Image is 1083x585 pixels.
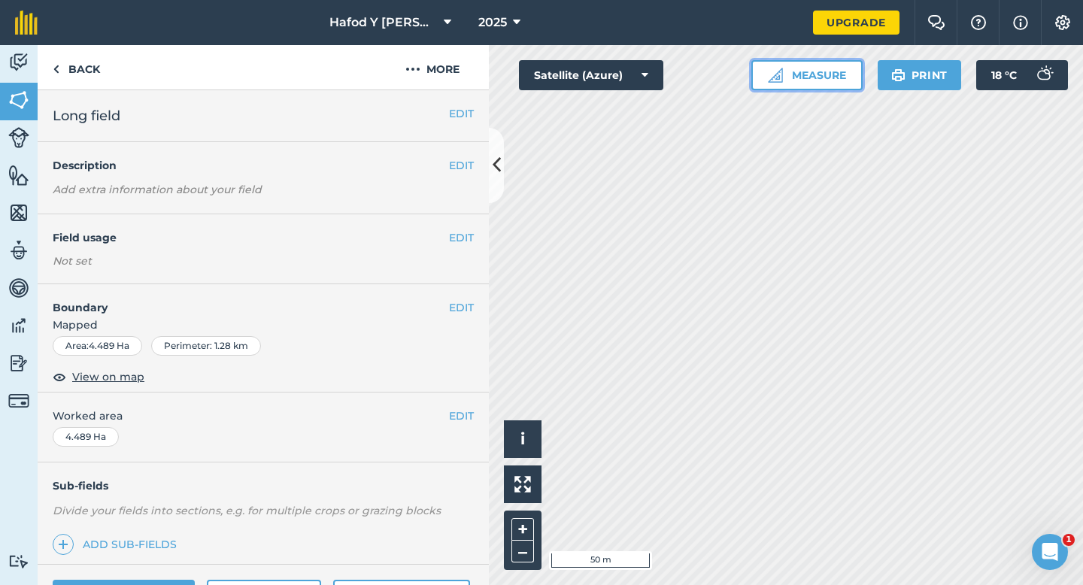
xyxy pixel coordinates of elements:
img: svg+xml;base64,PHN2ZyB4bWxucz0iaHR0cDovL3d3dy53My5vcmcvMjAwMC9zdmciIHdpZHRoPSI1NiIgaGVpZ2h0PSI2MC... [8,89,29,111]
button: Measure [751,60,863,90]
img: svg+xml;base64,PD94bWwgdmVyc2lvbj0iMS4wIiBlbmNvZGluZz0idXRmLTgiPz4KPCEtLSBHZW5lcmF0b3I6IEFkb2JlIE... [8,554,29,568]
iframe: Intercom live chat [1032,534,1068,570]
img: svg+xml;base64,PD94bWwgdmVyc2lvbj0iMS4wIiBlbmNvZGluZz0idXRmLTgiPz4KPCEtLSBHZW5lcmF0b3I6IEFkb2JlIE... [8,127,29,148]
button: More [376,45,489,89]
img: Ruler icon [768,68,783,83]
img: svg+xml;base64,PD94bWwgdmVyc2lvbj0iMS4wIiBlbmNvZGluZz0idXRmLTgiPz4KPCEtLSBHZW5lcmF0b3I6IEFkb2JlIE... [8,390,29,411]
span: 18 ° C [991,60,1017,90]
span: Mapped [38,317,489,333]
img: fieldmargin Logo [15,11,38,35]
img: Four arrows, one pointing top left, one top right, one bottom right and the last bottom left [514,476,531,493]
a: Back [38,45,115,89]
h4: Field usage [53,229,449,246]
em: Divide your fields into sections, e.g. for multiple crops or grazing blocks [53,504,441,517]
button: View on map [53,368,144,386]
button: 18 °C [976,60,1068,90]
span: Hafod Y [PERSON_NAME] [329,14,438,32]
img: svg+xml;base64,PD94bWwgdmVyc2lvbj0iMS4wIiBlbmNvZGluZz0idXRmLTgiPz4KPCEtLSBHZW5lcmF0b3I6IEFkb2JlIE... [1029,60,1059,90]
img: A question mark icon [969,15,987,30]
button: Satellite (Azure) [519,60,663,90]
span: 1 [1063,534,1075,546]
button: EDIT [449,229,474,246]
span: View on map [72,368,144,385]
img: svg+xml;base64,PD94bWwgdmVyc2lvbj0iMS4wIiBlbmNvZGluZz0idXRmLTgiPz4KPCEtLSBHZW5lcmF0b3I6IEFkb2JlIE... [8,239,29,262]
a: Upgrade [813,11,899,35]
button: Print [878,60,962,90]
span: Worked area [53,408,474,424]
img: svg+xml;base64,PHN2ZyB4bWxucz0iaHR0cDovL3d3dy53My5vcmcvMjAwMC9zdmciIHdpZHRoPSI5IiBoZWlnaHQ9IjI0Ii... [53,60,59,78]
img: svg+xml;base64,PHN2ZyB4bWxucz0iaHR0cDovL3d3dy53My5vcmcvMjAwMC9zdmciIHdpZHRoPSIxOSIgaGVpZ2h0PSIyNC... [891,66,906,84]
div: 4.489 Ha [53,427,119,447]
button: i [504,420,541,458]
div: Area : 4.489 Ha [53,336,142,356]
img: svg+xml;base64,PHN2ZyB4bWxucz0iaHR0cDovL3d3dy53My5vcmcvMjAwMC9zdmciIHdpZHRoPSIxNCIgaGVpZ2h0PSIyNC... [58,535,68,553]
button: EDIT [449,157,474,174]
img: svg+xml;base64,PHN2ZyB4bWxucz0iaHR0cDovL3d3dy53My5vcmcvMjAwMC9zdmciIHdpZHRoPSIxOCIgaGVpZ2h0PSIyNC... [53,368,66,386]
span: Long field [53,105,120,126]
img: svg+xml;base64,PHN2ZyB4bWxucz0iaHR0cDovL3d3dy53My5vcmcvMjAwMC9zdmciIHdpZHRoPSIxNyIgaGVpZ2h0PSIxNy... [1013,14,1028,32]
img: Two speech bubbles overlapping with the left bubble in the forefront [927,15,945,30]
span: 2025 [478,14,507,32]
img: svg+xml;base64,PD94bWwgdmVyc2lvbj0iMS4wIiBlbmNvZGluZz0idXRmLTgiPz4KPCEtLSBHZW5lcmF0b3I6IEFkb2JlIE... [8,51,29,74]
button: + [511,518,534,541]
button: EDIT [449,408,474,424]
em: Add extra information about your field [53,183,262,196]
img: svg+xml;base64,PHN2ZyB4bWxucz0iaHR0cDovL3d3dy53My5vcmcvMjAwMC9zdmciIHdpZHRoPSIyMCIgaGVpZ2h0PSIyNC... [405,60,420,78]
h4: Description [53,157,474,174]
div: Perimeter : 1.28 km [151,336,261,356]
a: Add sub-fields [53,534,183,555]
span: i [520,429,525,448]
div: Not set [53,253,474,268]
img: svg+xml;base64,PD94bWwgdmVyc2lvbj0iMS4wIiBlbmNvZGluZz0idXRmLTgiPz4KPCEtLSBHZW5lcmF0b3I6IEFkb2JlIE... [8,314,29,337]
img: svg+xml;base64,PHN2ZyB4bWxucz0iaHR0cDovL3d3dy53My5vcmcvMjAwMC9zdmciIHdpZHRoPSI1NiIgaGVpZ2h0PSI2MC... [8,202,29,224]
img: A cog icon [1054,15,1072,30]
img: svg+xml;base64,PD94bWwgdmVyc2lvbj0iMS4wIiBlbmNvZGluZz0idXRmLTgiPz4KPCEtLSBHZW5lcmF0b3I6IEFkb2JlIE... [8,352,29,374]
h4: Boundary [38,284,449,316]
img: svg+xml;base64,PHN2ZyB4bWxucz0iaHR0cDovL3d3dy53My5vcmcvMjAwMC9zdmciIHdpZHRoPSI1NiIgaGVpZ2h0PSI2MC... [8,164,29,186]
img: svg+xml;base64,PD94bWwgdmVyc2lvbj0iMS4wIiBlbmNvZGluZz0idXRmLTgiPz4KPCEtLSBHZW5lcmF0b3I6IEFkb2JlIE... [8,277,29,299]
h4: Sub-fields [38,477,489,494]
button: EDIT [449,105,474,122]
button: EDIT [449,299,474,316]
button: – [511,541,534,562]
